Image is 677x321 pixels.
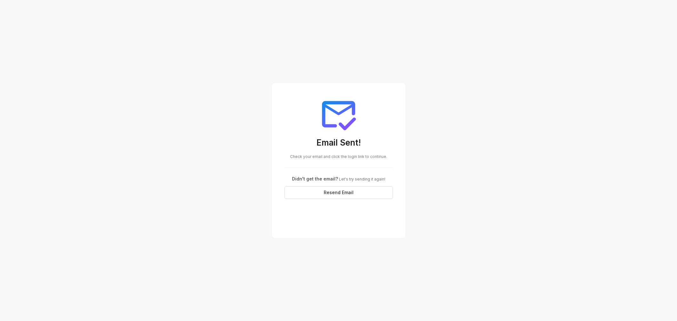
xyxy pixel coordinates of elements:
button: Resend Email [284,186,393,199]
span: Resend Email [324,189,354,196]
span: Didn't get the email? [292,176,338,181]
h3: Email Sent! [284,137,393,149]
span: Let's try sending it again! [338,177,385,181]
span: Check your email and click the login link to continue. [290,154,387,159]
